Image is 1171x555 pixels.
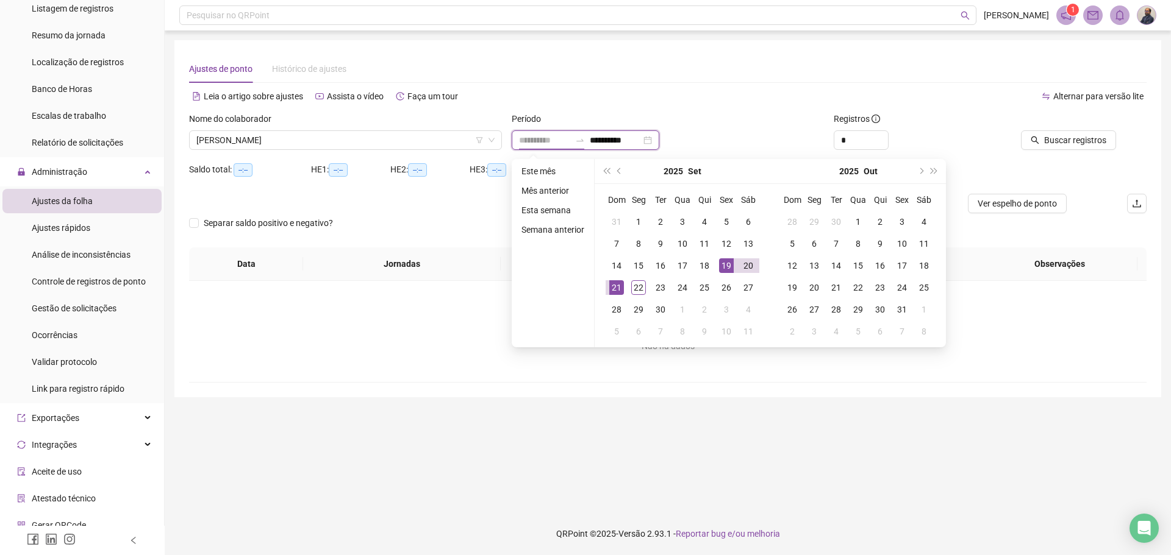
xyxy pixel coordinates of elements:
span: Reportar bug e/ou melhoria [676,529,780,539]
td: 2025-10-20 [803,277,825,299]
th: Observações [982,247,1137,281]
div: 4 [829,324,843,339]
div: 2 [873,214,887,229]
div: 30 [829,214,843,229]
div: 8 [675,324,690,339]
div: 31 [895,302,909,317]
td: 2025-09-28 [606,299,628,320]
div: 6 [807,236,822,251]
div: 3 [719,302,734,317]
td: 2025-10-10 [715,320,737,342]
div: 5 [785,236,800,251]
div: 9 [653,236,668,251]
div: 10 [719,324,734,339]
span: Histórico de ajustes [272,64,346,74]
div: 6 [873,324,887,339]
span: lock [17,168,26,176]
div: 27 [741,280,756,295]
td: 2025-09-30 [825,211,847,233]
div: 8 [631,236,646,251]
span: file-text [192,92,201,101]
button: year panel [664,159,683,183]
td: 2025-10-30 [869,299,891,320]
th: Seg [803,189,825,211]
td: 2025-11-03 [803,320,825,342]
span: Exportações [32,413,79,423]
span: Ajustes da folha [32,196,93,206]
div: 26 [785,302,800,317]
div: 10 [895,236,909,251]
span: history [396,92,404,101]
span: Leia o artigo sobre ajustes [204,91,303,101]
button: next-year [914,159,927,183]
span: Gerar QRCode [32,520,86,530]
span: Buscar registros [1044,133,1106,147]
div: 21 [609,280,624,295]
td: 2025-10-07 [650,320,671,342]
div: 8 [851,236,865,251]
td: 2025-10-19 [781,277,803,299]
div: 17 [675,258,690,273]
td: 2025-11-07 [891,320,913,342]
span: Ocorrências [32,330,77,340]
div: 16 [653,258,668,273]
div: 27 [807,302,822,317]
th: Ter [825,189,847,211]
div: 23 [873,280,887,295]
td: 2025-09-29 [628,299,650,320]
td: 2025-10-14 [825,255,847,277]
div: 8 [917,324,931,339]
div: 5 [719,214,734,229]
td: 2025-11-01 [913,299,935,320]
td: 2025-10-17 [891,255,913,277]
sup: 1 [1067,4,1079,16]
td: 2025-09-11 [693,233,715,255]
td: 2025-10-11 [737,320,759,342]
span: sync [17,440,26,449]
div: 15 [851,258,865,273]
div: 26 [719,280,734,295]
td: 2025-09-06 [737,211,759,233]
td: 2025-10-21 [825,277,847,299]
span: solution [17,494,26,503]
td: 2025-09-26 [715,277,737,299]
div: 24 [895,280,909,295]
div: 21 [829,280,843,295]
th: Jornadas [303,247,501,281]
button: super-next-year [928,159,941,183]
td: 2025-09-28 [781,211,803,233]
th: Qui [869,189,891,211]
span: Registros [834,112,880,125]
div: 30 [873,302,887,317]
td: 2025-09-14 [606,255,628,277]
div: 4 [697,214,712,229]
td: 2025-09-09 [650,233,671,255]
button: prev-year [613,159,626,183]
td: 2025-10-23 [869,277,891,299]
span: Versão [618,529,645,539]
span: info-circle [872,115,880,123]
td: 2025-10-05 [606,320,628,342]
span: facebook [27,533,39,545]
div: 29 [851,302,865,317]
td: 2025-09-16 [650,255,671,277]
span: ALICE DOS SANTOS CARNEIRO [196,131,495,149]
div: 4 [741,302,756,317]
td: 2025-10-24 [891,277,913,299]
div: 28 [829,302,843,317]
span: Integrações [32,440,77,450]
span: Listagem de registros [32,4,113,13]
div: 29 [807,214,822,229]
span: linkedin [45,533,57,545]
div: 18 [917,258,931,273]
div: 2 [785,324,800,339]
th: Data [189,247,303,281]
div: 6 [741,214,756,229]
div: 25 [917,280,931,295]
div: 3 [675,214,690,229]
td: 2025-10-13 [803,255,825,277]
td: 2025-10-04 [737,299,759,320]
td: 2025-09-24 [671,277,693,299]
span: Escalas de trabalho [32,111,106,121]
div: 11 [741,324,756,339]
